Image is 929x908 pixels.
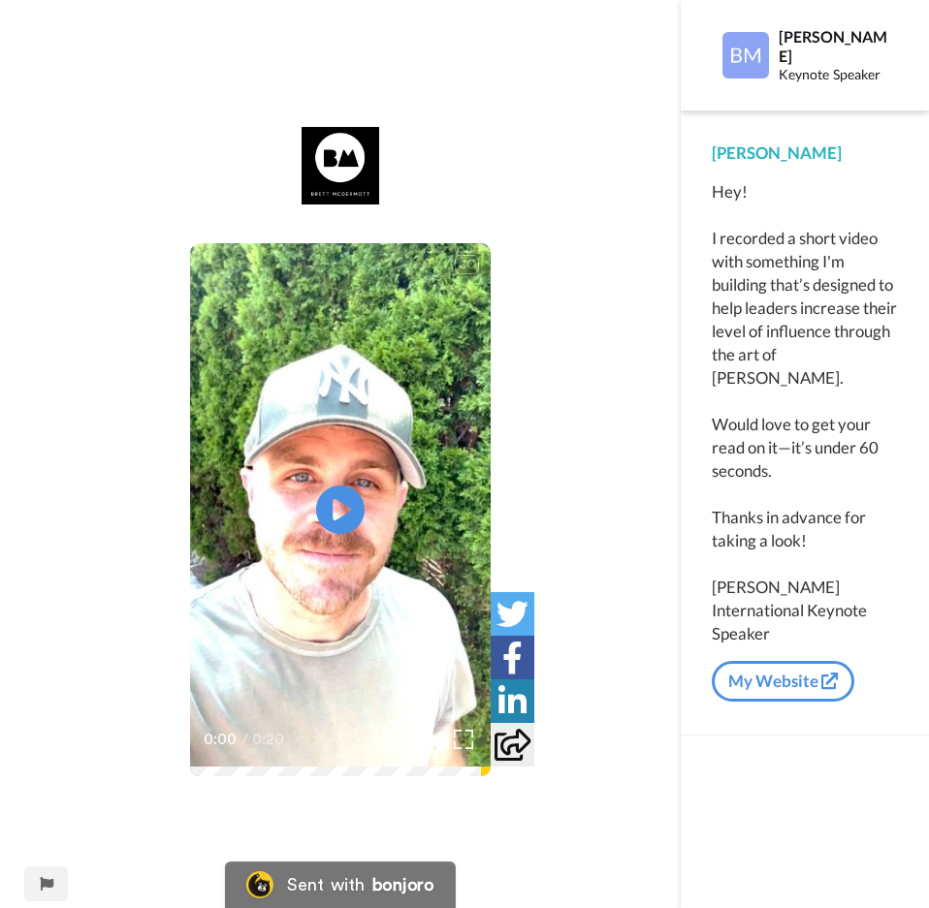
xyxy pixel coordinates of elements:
[241,728,248,751] span: /
[779,67,897,83] div: Keynote Speaker
[204,728,238,751] span: 0:00
[722,32,769,78] img: Profile Image
[712,180,898,645] div: Hey! I recorded a short video with something I'm building that’s designed to help leaders increas...
[779,27,897,64] div: [PERSON_NAME]
[454,730,473,749] img: Full screen
[252,728,286,751] span: 0:20
[455,255,479,274] div: CC
[246,871,273,898] img: Bonjoro Logo
[712,141,898,165] div: [PERSON_NAME]
[372,876,434,893] div: bonjoro
[712,661,854,702] button: My Website
[225,861,456,908] a: Bonjoro LogoSent withbonjoro
[302,127,379,204] img: 9aaa35dd-e811-408d-a91b-da8cfa8d70bc
[287,876,365,893] div: Sent with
